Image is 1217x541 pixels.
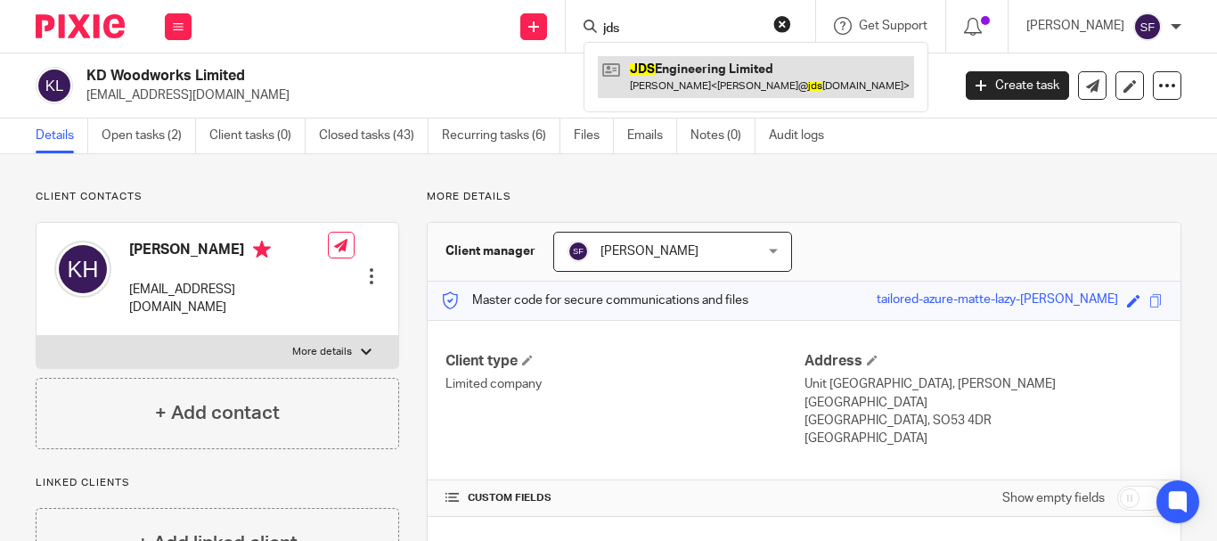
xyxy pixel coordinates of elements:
[36,14,125,38] img: Pixie
[805,352,1163,371] h4: Address
[445,242,535,260] h3: Client manager
[966,71,1069,100] a: Create task
[805,412,1163,430] p: [GEOGRAPHIC_DATA], SO53 4DR
[600,245,698,258] span: [PERSON_NAME]
[1133,12,1162,41] img: svg%3E
[442,119,560,153] a: Recurring tasks (6)
[36,119,88,153] a: Details
[155,399,280,427] h4: + Add contact
[877,291,1118,311] div: tailored-azure-matte-lazy-[PERSON_NAME]
[36,190,399,204] p: Client contacts
[1026,17,1124,35] p: [PERSON_NAME]
[36,67,73,104] img: svg%3E
[568,241,589,262] img: svg%3E
[209,119,306,153] a: Client tasks (0)
[54,241,111,298] img: svg%3E
[102,119,196,153] a: Open tasks (2)
[445,491,804,505] h4: CUSTOM FIELDS
[253,241,271,258] i: Primary
[292,345,352,359] p: More details
[627,119,677,153] a: Emails
[859,20,927,32] span: Get Support
[445,375,804,393] p: Limited company
[769,119,837,153] a: Audit logs
[773,15,791,33] button: Clear
[427,190,1181,204] p: More details
[319,119,429,153] a: Closed tasks (43)
[574,119,614,153] a: Files
[805,430,1163,447] p: [GEOGRAPHIC_DATA]
[445,352,804,371] h4: Client type
[441,291,748,309] p: Master code for secure communications and files
[129,241,328,263] h4: [PERSON_NAME]
[601,21,762,37] input: Search
[86,86,939,104] p: [EMAIL_ADDRESS][DOMAIN_NAME]
[86,67,769,86] h2: KD Woodworks Limited
[805,375,1163,412] p: Unit [GEOGRAPHIC_DATA], [PERSON_NAME][GEOGRAPHIC_DATA]
[129,281,328,317] p: [EMAIL_ADDRESS][DOMAIN_NAME]
[690,119,756,153] a: Notes (0)
[1002,489,1105,507] label: Show empty fields
[36,476,399,490] p: Linked clients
